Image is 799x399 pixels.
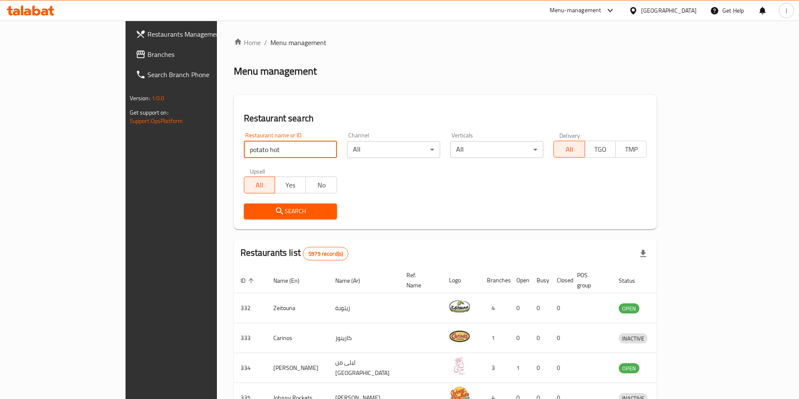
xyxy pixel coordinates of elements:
[449,356,470,377] img: Leila Min Lebnan
[130,115,183,126] a: Support.OpsPlatform
[244,112,647,125] h2: Restaurant search
[557,143,581,155] span: All
[234,64,317,78] h2: Menu management
[347,141,440,158] div: All
[633,244,653,264] div: Export file
[130,107,168,118] span: Get support on:
[550,5,601,16] div: Menu-management
[406,270,432,290] span: Ref. Name
[129,24,259,44] a: Restaurants Management
[303,250,348,258] span: 5979 record(s)
[619,304,639,313] span: OPEN
[267,293,329,323] td: Zeitouna
[619,303,639,313] div: OPEN
[241,246,349,260] h2: Restaurants list
[270,37,326,48] span: Menu management
[267,353,329,383] td: [PERSON_NAME]
[450,141,543,158] div: All
[615,141,647,158] button: TMP
[510,293,530,323] td: 0
[241,276,257,286] span: ID
[442,268,480,293] th: Logo
[278,179,302,191] span: Yes
[129,64,259,85] a: Search Branch Phone
[309,179,333,191] span: No
[449,296,470,317] img: Zeitouna
[530,268,550,293] th: Busy
[329,323,400,353] td: كارينوز
[588,143,612,155] span: TGO
[510,323,530,353] td: 0
[577,270,602,290] span: POS group
[619,334,647,343] span: INACTIVE
[480,293,510,323] td: 4
[251,206,330,217] span: Search
[329,353,400,383] td: ليلى من [GEOGRAPHIC_DATA]
[530,353,550,383] td: 0
[303,247,348,260] div: Total records count
[510,353,530,383] td: 1
[264,37,267,48] li: /
[550,353,570,383] td: 0
[510,268,530,293] th: Open
[250,168,265,174] label: Upsell
[619,276,646,286] span: Status
[480,353,510,383] td: 3
[129,44,259,64] a: Branches
[130,93,150,104] span: Version:
[530,293,550,323] td: 0
[550,293,570,323] td: 0
[248,179,272,191] span: All
[234,37,657,48] nav: breadcrumb
[244,177,275,193] button: All
[480,323,510,353] td: 1
[267,323,329,353] td: Carinos
[480,268,510,293] th: Branches
[147,49,252,59] span: Branches
[550,268,570,293] th: Closed
[585,141,616,158] button: TGO
[641,6,697,15] div: [GEOGRAPHIC_DATA]
[335,276,371,286] span: Name (Ar)
[273,276,310,286] span: Name (En)
[530,323,550,353] td: 0
[147,70,252,80] span: Search Branch Phone
[329,293,400,323] td: زيتونة
[275,177,306,193] button: Yes
[619,143,643,155] span: TMP
[305,177,337,193] button: No
[553,141,585,158] button: All
[152,93,165,104] span: 1.0.0
[449,326,470,347] img: Carinos
[147,29,252,39] span: Restaurants Management
[619,364,639,373] span: OPEN
[550,323,570,353] td: 0
[559,132,580,138] label: Delivery
[786,6,787,15] span: J
[244,141,337,158] input: Search for restaurant name or ID..
[244,204,337,219] button: Search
